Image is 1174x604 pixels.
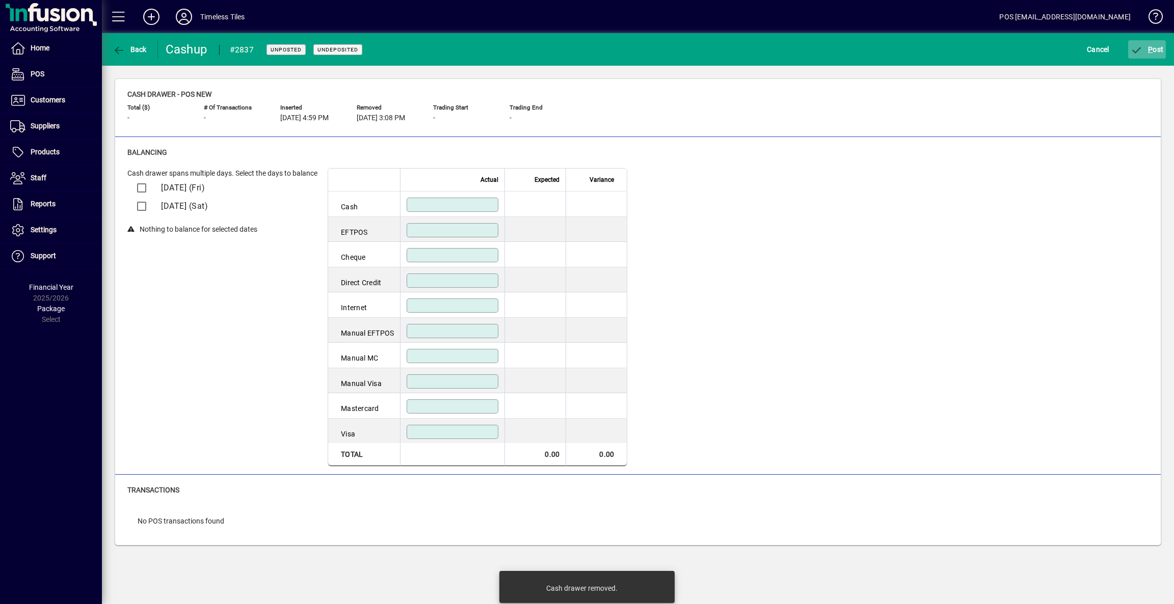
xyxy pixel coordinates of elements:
[566,443,627,466] td: 0.00
[5,88,102,113] a: Customers
[102,40,158,59] app-page-header-button: Back
[328,419,400,444] td: Visa
[31,252,56,260] span: Support
[5,243,102,269] a: Support
[5,114,102,139] a: Suppliers
[127,90,211,98] span: Cash drawer - POS New
[357,114,405,122] span: [DATE] 3:08 PM
[31,70,44,78] span: POS
[328,191,400,217] td: Cash
[280,104,341,111] span: Inserted
[1084,40,1112,59] button: Cancel
[5,217,102,243] a: Settings
[1131,45,1164,53] span: ost
[29,283,73,291] span: Financial Year
[328,318,400,343] td: Manual EFTPOS
[127,104,189,111] span: Total ($)
[168,8,200,26] button: Profile
[230,42,254,58] div: #2837
[5,62,102,87] a: POS
[37,305,65,313] span: Package
[161,183,205,193] span: [DATE] (Fri)
[31,226,57,234] span: Settings
[590,174,614,185] span: Variance
[1148,45,1153,53] span: P
[317,46,358,53] span: Undeposited
[328,368,400,394] td: Manual Visa
[31,174,46,182] span: Staff
[510,104,571,111] span: Trading end
[328,242,400,267] td: Cheque
[481,174,498,185] span: Actual
[127,219,317,235] div: Nothing to balance for selected dates
[31,122,60,130] span: Suppliers
[433,104,494,111] span: Trading start
[357,104,418,111] span: Removed
[535,174,559,185] span: Expected
[5,166,102,191] a: Staff
[127,168,317,179] div: Cash drawer spans multiple days. Select the days to balance
[1141,2,1161,35] a: Knowledge Base
[31,96,65,104] span: Customers
[271,46,302,53] span: Unposted
[328,267,400,293] td: Direct Credit
[127,148,167,156] span: Balancing
[328,217,400,242] td: EFTPOS
[110,40,149,59] button: Back
[328,292,400,318] td: Internet
[1087,41,1109,58] span: Cancel
[166,41,209,58] div: Cashup
[31,44,49,52] span: Home
[510,114,512,122] span: -
[328,343,400,368] td: Manual MC
[204,104,265,111] span: # of Transactions
[200,9,245,25] div: Timeless Tiles
[127,486,179,494] span: Transactions
[504,443,566,466] td: 0.00
[328,443,400,466] td: Total
[113,45,147,53] span: Back
[31,200,56,208] span: Reports
[127,506,234,537] div: No POS transactions found
[127,114,129,122] span: -
[31,148,60,156] span: Products
[5,140,102,165] a: Products
[1128,40,1166,59] button: Post
[546,583,618,593] div: Cash drawer removed.
[204,114,206,122] span: -
[328,393,400,419] td: Mastercard
[433,114,435,122] span: -
[5,191,102,217] a: Reports
[161,201,208,211] span: [DATE] (Sat)
[5,36,102,61] a: Home
[135,8,168,26] button: Add
[280,114,329,122] span: [DATE] 4:59 PM
[999,9,1131,25] div: POS [EMAIL_ADDRESS][DOMAIN_NAME]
